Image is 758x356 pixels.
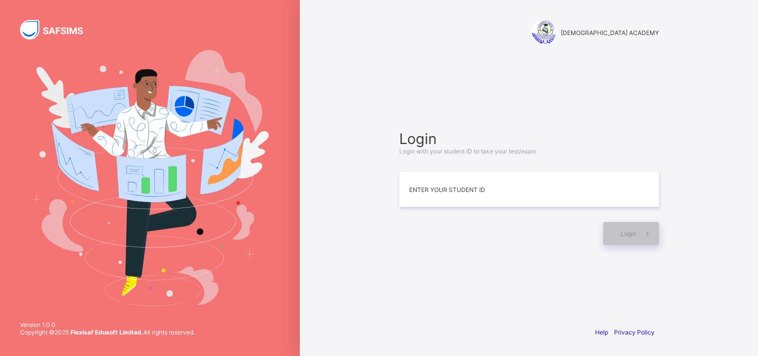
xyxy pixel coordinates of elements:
[20,321,195,328] span: Version 1.0.0
[20,20,95,39] img: SAFSIMS Logo
[561,29,659,36] span: [DEMOGRAPHIC_DATA] ACADEMY
[20,328,195,336] span: Copyright © 2025 All rights reserved.
[399,130,659,147] span: Login
[31,50,269,306] img: Hero Image
[614,328,655,336] a: Privacy Policy
[621,230,636,237] span: Login
[399,147,536,155] span: Login with your student ID to take your test/exam
[70,328,143,336] strong: Flexisaf Edusoft Limited.
[595,328,608,336] a: Help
